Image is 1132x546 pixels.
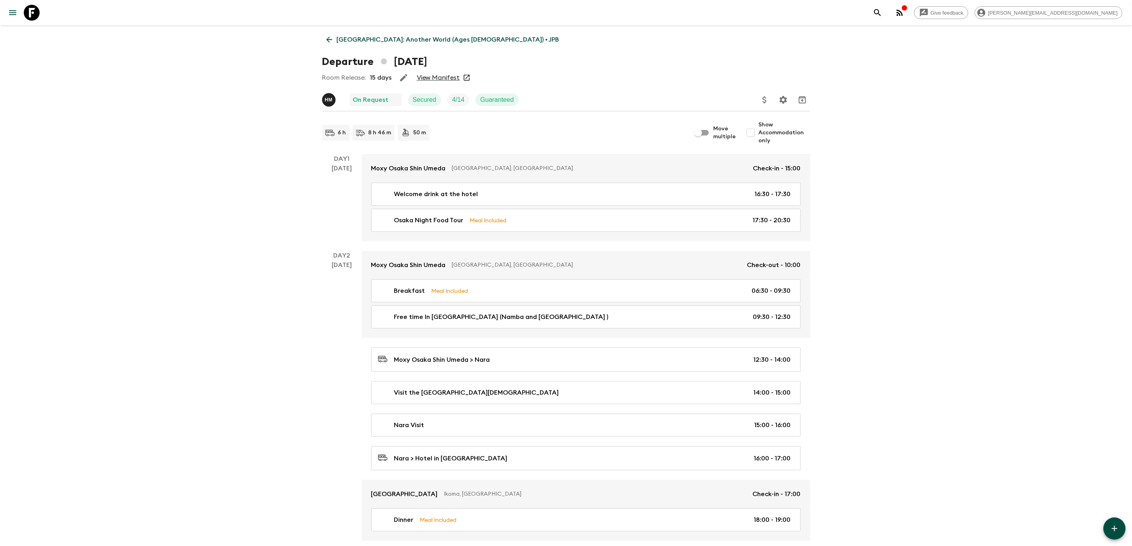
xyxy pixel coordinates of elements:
p: 12:30 - 14:00 [754,355,791,365]
p: Nara Visit [394,420,424,430]
p: Meal Included [420,515,457,524]
p: Meal Included [470,216,507,225]
p: On Request [353,95,389,105]
a: DinnerMeal Included18:00 - 19:00 [371,508,801,531]
button: HM [322,93,337,107]
p: [GEOGRAPHIC_DATA]: Another World (Ages [DEMOGRAPHIC_DATA]) • JPB [337,35,559,44]
p: Welcome drink at the hotel [394,189,478,199]
a: [GEOGRAPHIC_DATA]: Another World (Ages [DEMOGRAPHIC_DATA]) • JPB [322,32,564,48]
a: BreakfastMeal Included06:30 - 09:30 [371,279,801,302]
a: Moxy Osaka Shin Umeda > Nara12:30 - 14:00 [371,347,801,372]
p: [GEOGRAPHIC_DATA] [371,489,438,499]
p: Moxy Osaka Shin Umeda > Nara [394,355,490,365]
p: 16:30 - 17:30 [755,189,791,199]
p: Visit the [GEOGRAPHIC_DATA][DEMOGRAPHIC_DATA] [394,388,559,397]
a: Welcome drink at the hotel16:30 - 17:30 [371,183,801,206]
p: Nara > Hotel in [GEOGRAPHIC_DATA] [394,454,508,463]
p: [GEOGRAPHIC_DATA], [GEOGRAPHIC_DATA] [452,261,741,269]
p: Room Release: [322,73,366,82]
a: Nara Visit15:00 - 16:00 [371,414,801,437]
a: Give feedback [914,6,968,19]
div: [DATE] [332,260,352,541]
p: 14:00 - 15:00 [754,388,791,397]
p: 16:00 - 17:00 [754,454,791,463]
p: Day 1 [322,154,362,164]
p: 09:30 - 12:30 [753,312,791,322]
a: Free time In [GEOGRAPHIC_DATA] (Namba and [GEOGRAPHIC_DATA] )09:30 - 12:30 [371,305,801,328]
p: 15 days [370,73,392,82]
p: Breakfast [394,286,425,296]
button: Update Price, Early Bird Discount and Costs [757,92,773,108]
p: Osaka Night Food Tour [394,216,464,225]
span: Haruhi Makino [322,95,337,102]
span: Move multiple [714,125,737,141]
p: Moxy Osaka Shin Umeda [371,260,446,270]
button: Settings [775,92,791,108]
p: Ikoma, [GEOGRAPHIC_DATA] [444,490,746,498]
p: Secured [413,95,437,105]
p: 6 h [338,129,346,137]
button: search adventures [870,5,886,21]
p: 15:00 - 16:00 [754,420,791,430]
div: [DATE] [332,164,352,241]
div: Secured [408,94,441,106]
a: Moxy Osaka Shin Umeda[GEOGRAPHIC_DATA], [GEOGRAPHIC_DATA]Check-out - 10:00 [362,251,810,279]
button: Archive (Completed, Cancelled or Unsynced Departures only) [794,92,810,108]
span: [PERSON_NAME][EMAIL_ADDRESS][DOMAIN_NAME] [984,10,1122,16]
p: Dinner [394,515,414,525]
p: Check-in - 15:00 [753,164,801,173]
p: 8 h 46 m [368,129,391,137]
p: 50 m [414,129,426,137]
div: [PERSON_NAME][EMAIL_ADDRESS][DOMAIN_NAME] [975,6,1122,19]
h1: Departure [DATE] [322,54,427,70]
a: Nara > Hotel in [GEOGRAPHIC_DATA]16:00 - 17:00 [371,446,801,470]
p: 4 / 14 [452,95,464,105]
p: Check-out - 10:00 [747,260,801,270]
button: menu [5,5,21,21]
p: Guaranteed [480,95,514,105]
p: [GEOGRAPHIC_DATA], [GEOGRAPHIC_DATA] [452,164,747,172]
a: View Manifest [417,74,460,82]
p: Moxy Osaka Shin Umeda [371,164,446,173]
span: Give feedback [926,10,968,16]
a: Moxy Osaka Shin Umeda[GEOGRAPHIC_DATA], [GEOGRAPHIC_DATA]Check-in - 15:00 [362,154,810,183]
span: Show Accommodation only [759,121,810,145]
a: [GEOGRAPHIC_DATA]Ikoma, [GEOGRAPHIC_DATA]Check-in - 17:00 [362,480,810,508]
p: Free time In [GEOGRAPHIC_DATA] (Namba and [GEOGRAPHIC_DATA] ) [394,312,609,322]
a: Visit the [GEOGRAPHIC_DATA][DEMOGRAPHIC_DATA]14:00 - 15:00 [371,381,801,404]
a: Osaka Night Food TourMeal Included17:30 - 20:30 [371,209,801,232]
p: Day 2 [322,251,362,260]
p: 06:30 - 09:30 [752,286,791,296]
p: Check-in - 17:00 [753,489,801,499]
p: H M [325,97,333,103]
p: Meal Included [431,286,468,295]
p: 17:30 - 20:30 [753,216,791,225]
div: Trip Fill [447,94,469,106]
p: 18:00 - 19:00 [754,515,791,525]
